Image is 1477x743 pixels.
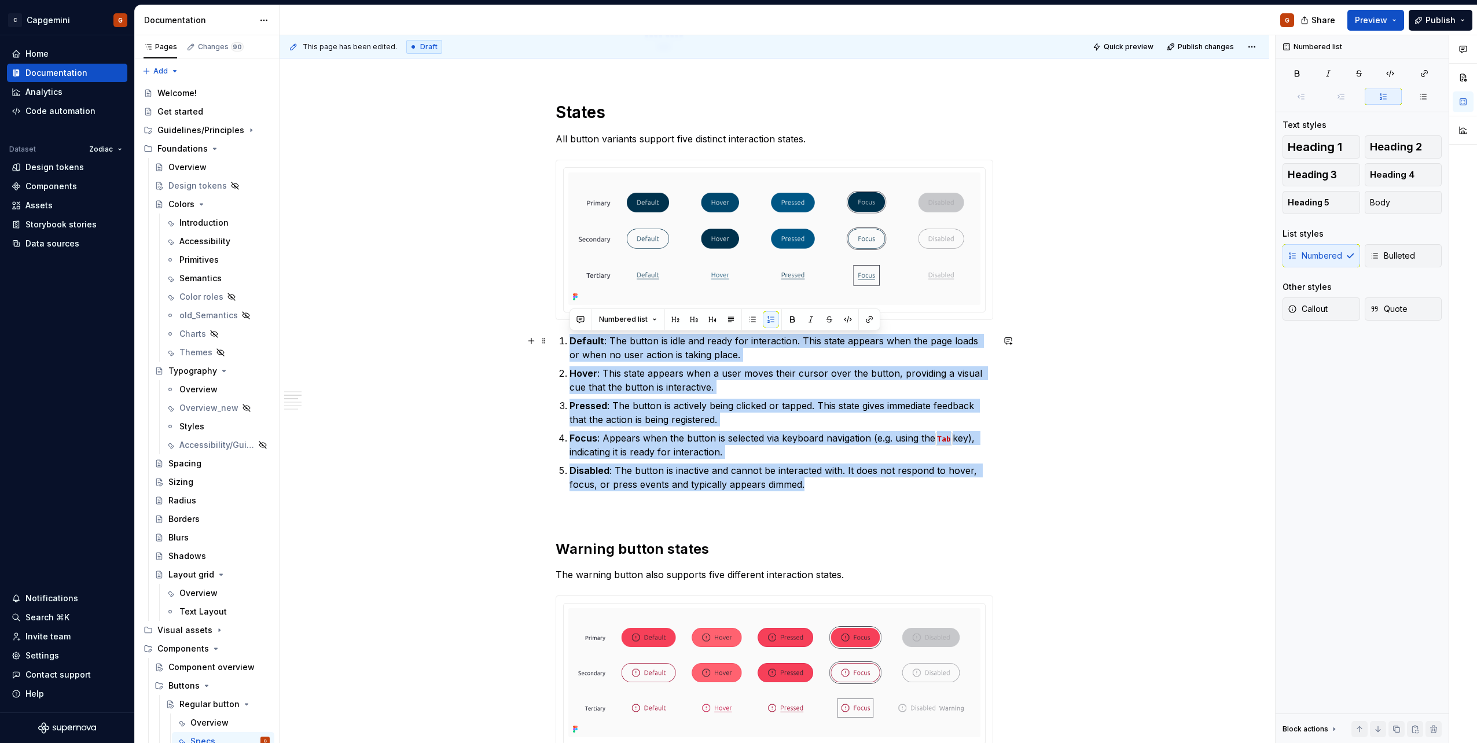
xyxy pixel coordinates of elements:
[25,161,84,173] div: Design tokens
[7,102,127,120] a: Code automation
[150,176,274,195] a: Design tokens
[1283,721,1339,737] div: Block actions
[161,417,274,436] a: Styles
[25,631,71,642] div: Invite team
[7,234,127,253] a: Data sources
[168,661,255,673] div: Component overview
[9,145,36,154] div: Dataset
[89,145,113,154] span: Zodiac
[198,42,244,52] div: Changes
[179,217,229,229] div: Introduction
[144,14,253,26] div: Documentation
[7,627,127,646] a: Invite team
[1288,141,1342,153] span: Heading 1
[1283,724,1328,734] div: Block actions
[84,141,127,157] button: Zodiac
[139,102,274,121] a: Get started
[570,366,993,394] p: : This state appears when a user moves their cursor over the button, providing a visual cue that ...
[599,315,648,324] span: Numbered list
[139,639,274,658] div: Components
[1283,228,1324,240] div: List styles
[150,565,274,584] a: Layout grid
[179,421,204,432] div: Styles
[570,334,993,362] p: : The button is idle and ready for interaction. This state appears when the page loads or when no...
[168,569,214,580] div: Layout grid
[157,87,197,99] div: Welcome!
[556,540,993,558] h2: Warning button states
[1295,10,1343,31] button: Share
[38,722,96,734] svg: Supernova Logo
[161,436,274,454] a: Accessibility/Guide
[157,624,212,636] div: Visual assets
[139,84,274,102] a: Welcome!
[150,454,274,473] a: Spacing
[157,106,203,117] div: Get started
[231,42,244,52] span: 90
[179,384,218,395] div: Overview
[570,367,597,379] strong: Hover
[161,269,274,288] a: Semantics
[179,273,222,284] div: Semantics
[7,45,127,63] a: Home
[1104,42,1153,52] span: Quick preview
[150,195,274,214] a: Colors
[190,717,229,729] div: Overview
[570,400,607,411] strong: Pressed
[1089,39,1159,55] button: Quick preview
[1347,10,1404,31] button: Preview
[1283,191,1360,214] button: Heading 5
[157,124,244,136] div: Guidelines/Principles
[161,288,274,306] a: Color roles
[25,67,87,79] div: Documentation
[1283,297,1360,321] button: Callout
[161,380,274,399] a: Overview
[25,86,63,98] div: Analytics
[420,42,438,52] span: Draft
[118,16,123,25] div: G
[7,64,127,82] a: Documentation
[570,432,597,444] strong: Focus
[1370,197,1390,208] span: Body
[570,399,993,426] p: : The button is actively being clicked or tapped. This state gives immediate feedback that the ac...
[168,495,196,506] div: Radius
[150,676,274,695] div: Buttons
[153,67,168,76] span: Add
[179,606,227,617] div: Text Layout
[161,325,274,343] a: Charts
[1163,39,1239,55] button: Publish changes
[7,589,127,608] button: Notifications
[168,680,200,691] div: Buttons
[168,458,201,469] div: Spacing
[168,180,227,192] div: Design tokens
[7,215,127,234] a: Storybook stories
[139,63,182,79] button: Add
[161,584,274,602] a: Overview
[1370,141,1422,153] span: Heading 2
[1370,303,1408,315] span: Quote
[7,646,127,665] a: Settings
[161,399,274,417] a: Overview_new
[1288,197,1329,208] span: Heading 5
[179,236,230,247] div: Accessibility
[161,602,274,621] a: Text Layout
[1283,135,1360,159] button: Heading 1
[179,254,219,266] div: Primitives
[161,251,274,269] a: Primitives
[179,291,223,303] div: Color roles
[168,532,189,543] div: Blurs
[25,688,44,700] div: Help
[25,669,91,681] div: Contact support
[25,612,69,623] div: Search ⌘K
[7,665,127,684] button: Contact support
[1409,10,1472,31] button: Publish
[179,328,206,340] div: Charts
[1178,42,1234,52] span: Publish changes
[150,528,274,547] a: Blurs
[7,196,127,215] a: Assets
[25,219,97,230] div: Storybook stories
[594,311,662,328] button: Numbered list
[161,343,274,362] a: Themes
[7,608,127,627] button: Search ⌘K
[7,177,127,196] a: Components
[139,621,274,639] div: Visual assets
